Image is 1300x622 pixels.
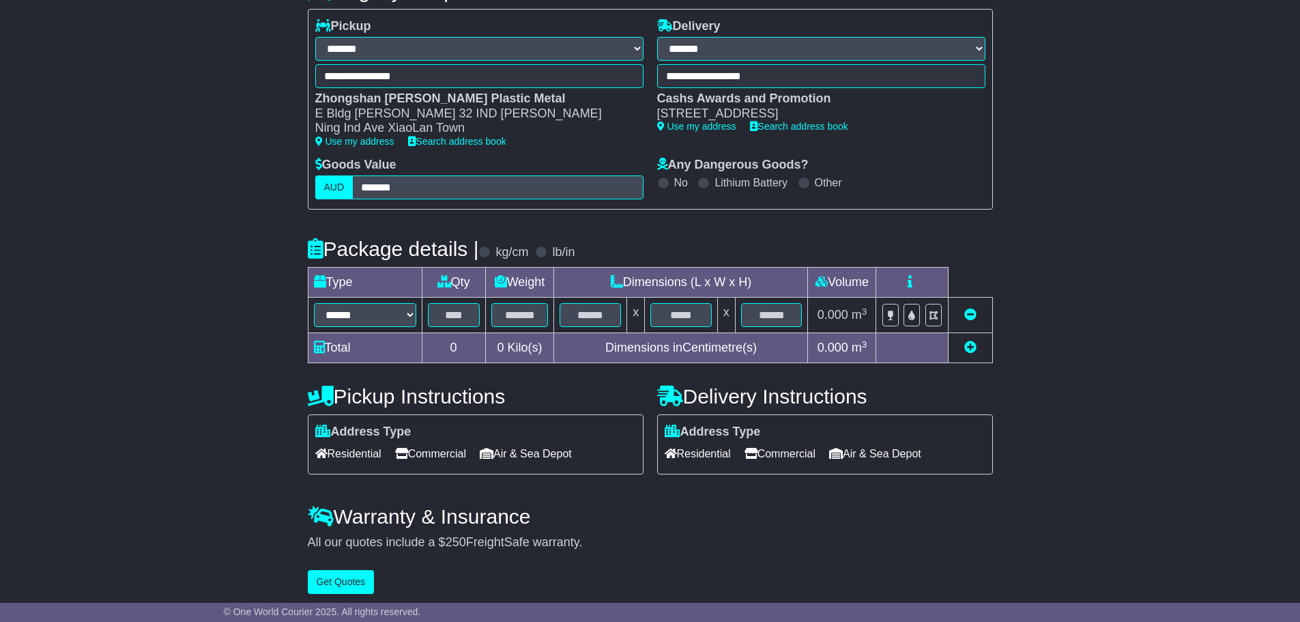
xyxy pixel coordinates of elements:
[308,505,993,528] h4: Warranty & Insurance
[315,425,411,440] label: Address Type
[315,443,381,464] span: Residential
[315,107,630,122] div: E Bldg [PERSON_NAME] 32 IND [PERSON_NAME]
[308,268,422,298] td: Type
[308,570,375,594] button: Get Quotes
[315,158,396,173] label: Goods Value
[485,333,554,363] td: Kilo(s)
[485,268,554,298] td: Weight
[964,341,977,354] a: Add new item
[315,19,371,34] label: Pickup
[552,245,575,260] label: lb/in
[554,268,808,298] td: Dimensions (L x W x H)
[446,535,466,549] span: 250
[862,307,867,317] sup: 3
[224,606,421,617] span: © One World Courier 2025. All rights reserved.
[308,385,644,408] h4: Pickup Instructions
[964,308,977,322] a: Remove this item
[808,268,876,298] td: Volume
[408,136,506,147] a: Search address book
[315,136,394,147] a: Use my address
[750,121,848,132] a: Search address book
[674,176,688,189] label: No
[315,175,353,199] label: AUD
[818,341,848,354] span: 0.000
[852,308,867,322] span: m
[852,341,867,354] span: m
[717,298,735,333] td: x
[497,341,504,354] span: 0
[665,425,761,440] label: Address Type
[657,91,972,107] div: Cashs Awards and Promotion
[627,298,645,333] td: x
[657,107,972,122] div: [STREET_ADDRESS]
[815,176,842,189] label: Other
[308,238,479,260] h4: Package details |
[495,245,528,260] label: kg/cm
[657,385,993,408] h4: Delivery Instructions
[829,443,921,464] span: Air & Sea Depot
[315,121,630,136] div: Ning Ind Ave XiaoLan Town
[554,333,808,363] td: Dimensions in Centimetre(s)
[818,308,848,322] span: 0.000
[862,339,867,350] sup: 3
[657,19,721,34] label: Delivery
[308,535,993,550] div: All our quotes include a $ FreightSafe warranty.
[308,333,422,363] td: Total
[657,121,736,132] a: Use my address
[657,158,809,173] label: Any Dangerous Goods?
[395,443,466,464] span: Commercial
[714,176,788,189] label: Lithium Battery
[422,333,485,363] td: 0
[665,443,731,464] span: Residential
[422,268,485,298] td: Qty
[480,443,572,464] span: Air & Sea Depot
[315,91,630,107] div: Zhongshan [PERSON_NAME] Plastic Metal
[745,443,815,464] span: Commercial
